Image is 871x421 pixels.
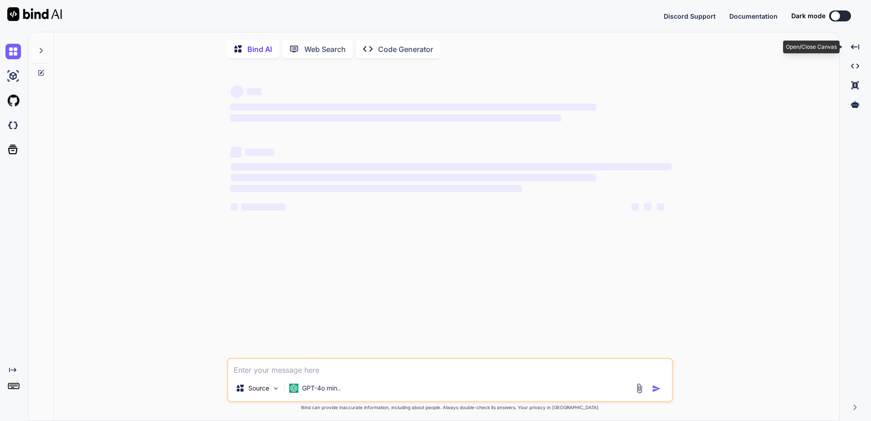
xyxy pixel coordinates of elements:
p: Source [248,384,269,393]
p: Web Search [304,44,346,55]
img: Pick Models [272,385,280,392]
img: githubLight [5,93,21,108]
span: ‌ [247,88,261,95]
img: icon [652,384,661,393]
img: attachment [634,383,645,394]
span: ‌ [231,147,241,158]
span: ‌ [657,203,664,210]
span: Documentation [729,12,778,20]
span: ‌ [245,149,274,156]
button: Documentation [729,11,778,21]
span: ‌ [231,114,561,122]
p: GPT-4o min.. [302,384,341,393]
span: ‌ [231,203,238,210]
span: Dark mode [791,11,825,21]
p: Bind AI [247,44,272,55]
span: ‌ [231,174,596,181]
button: Discord Support [664,11,716,21]
span: ‌ [644,203,651,210]
img: ai-studio [5,68,21,84]
span: ‌ [631,203,639,210]
span: ‌ [241,203,285,210]
img: Bind AI [7,7,62,21]
div: Open/Close Canvas [783,41,840,53]
span: ‌ [231,163,671,170]
span: Discord Support [664,12,716,20]
span: ‌ [231,85,243,98]
img: chat [5,44,21,59]
img: GPT-4o mini [289,384,298,393]
p: Bind can provide inaccurate information, including about people. Always double-check its answers.... [227,404,673,411]
p: Code Generator [378,44,433,55]
span: ‌ [231,185,522,192]
img: darkCloudIdeIcon [5,118,21,133]
span: ‌ [231,103,596,111]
